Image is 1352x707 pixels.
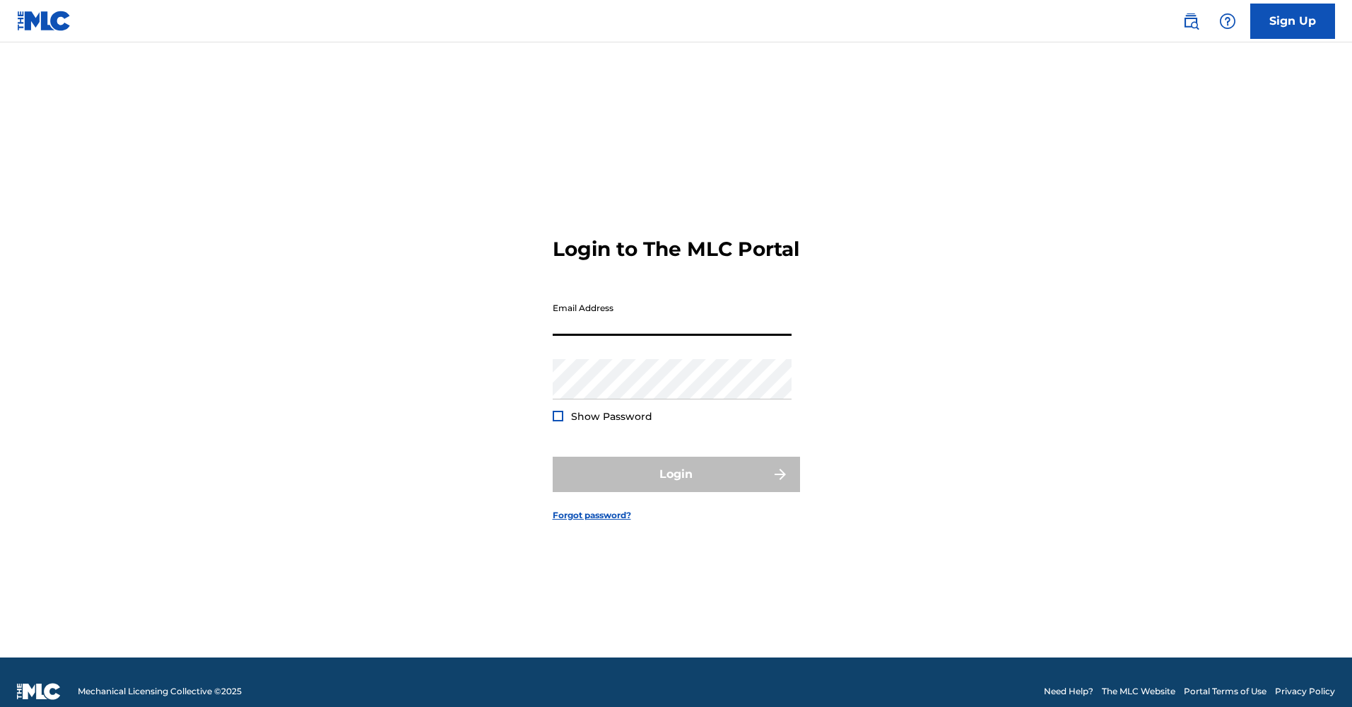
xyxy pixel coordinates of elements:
[78,685,242,698] span: Mechanical Licensing Collective © 2025
[1177,7,1205,35] a: Public Search
[1219,13,1236,30] img: help
[553,509,631,522] a: Forgot password?
[571,410,652,423] span: Show Password
[1213,7,1242,35] div: Help
[1184,685,1266,698] a: Portal Terms of Use
[1044,685,1093,698] a: Need Help?
[17,11,71,31] img: MLC Logo
[1102,685,1175,698] a: The MLC Website
[1275,685,1335,698] a: Privacy Policy
[553,237,799,262] h3: Login to The MLC Portal
[1250,4,1335,39] a: Sign Up
[17,683,61,700] img: logo
[1182,13,1199,30] img: search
